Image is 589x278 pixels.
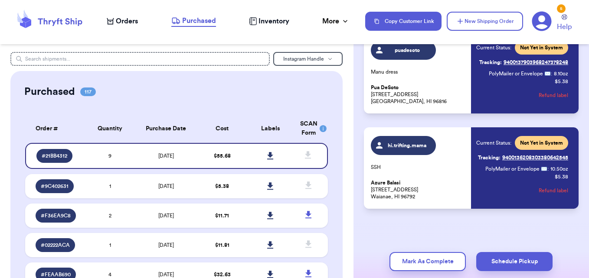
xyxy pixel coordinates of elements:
a: Help [557,14,572,32]
span: Azure Balasi [371,180,400,186]
span: Help [557,22,572,32]
span: $ 11.71 [215,213,229,218]
span: # 02222ACA [41,242,70,249]
span: : [547,165,549,172]
button: Copy Customer Link [365,12,442,31]
span: $ 11.81 [215,242,229,248]
span: [DATE] [158,153,174,158]
a: Orders [107,16,138,26]
button: Refund label [539,181,568,200]
button: Refund label [539,86,568,105]
div: More [322,16,350,26]
p: [STREET_ADDRESS] [GEOGRAPHIC_DATA], HI 96816 [371,84,466,105]
span: # FEAAB690 [41,271,71,278]
button: Schedule Pickup [476,252,553,271]
span: Current Status: [476,139,511,146]
th: Cost [198,114,246,143]
span: 4 [108,272,111,277]
p: Manu dress [371,68,466,75]
p: SSH [371,164,466,171]
th: Labels [246,114,295,143]
button: Instagram Handle [273,52,343,66]
span: 1 [109,242,111,248]
span: Current Status: [476,44,511,51]
span: Tracking: [478,154,501,161]
span: Not Yet in System [520,44,563,51]
div: SCAN Form [300,120,318,138]
span: puadesoto [386,47,428,54]
span: $ 5.38 [215,184,229,189]
button: New Shipping Order [447,12,523,31]
span: # F36EA9C8 [41,212,71,219]
span: 10.50 oz [550,165,568,172]
span: PolyMailer or Envelope ✉️ [489,71,551,76]
span: 1 [109,184,111,189]
span: : [551,70,552,77]
p: $ 5.38 [555,78,568,85]
span: # 21BB4312 [42,152,67,159]
span: Instagram Handle [283,56,324,61]
a: Tracking:9400137903968247378248 [479,55,568,69]
a: Inventory [249,16,289,26]
th: Order # [25,114,86,143]
span: PolyMailer or Envelope ✉️ [485,166,547,171]
span: # 9C402631 [41,183,69,190]
p: [STREET_ADDRESS] Waianae, HI 96792 [371,179,466,200]
th: Quantity [86,114,134,143]
div: 5 [557,4,566,13]
span: 2 [109,213,111,218]
p: $ 5.38 [555,173,568,180]
span: hi.trifting.mama [386,142,428,149]
a: 5 [532,11,552,31]
button: Mark As Complete [389,252,466,271]
span: [DATE] [158,272,174,277]
span: Pua DeSoto [371,84,399,91]
span: Tracking: [479,59,502,66]
span: Purchased [182,16,216,26]
span: [DATE] [158,184,174,189]
span: [DATE] [158,213,174,218]
input: Search shipments... [10,52,270,66]
span: $ 32.63 [214,272,231,277]
a: Purchased [171,16,216,27]
th: Purchase Date [134,114,198,143]
span: Orders [116,16,138,26]
a: Tracking:9400136208303380642545 [478,151,568,165]
span: 9 [108,153,111,158]
span: Inventory [259,16,289,26]
span: 8.10 oz [554,70,568,77]
span: 117 [80,87,96,96]
span: [DATE] [158,242,174,248]
span: $ 55.68 [214,153,231,158]
h2: Purchased [24,85,75,99]
span: Not Yet in System [520,139,563,146]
